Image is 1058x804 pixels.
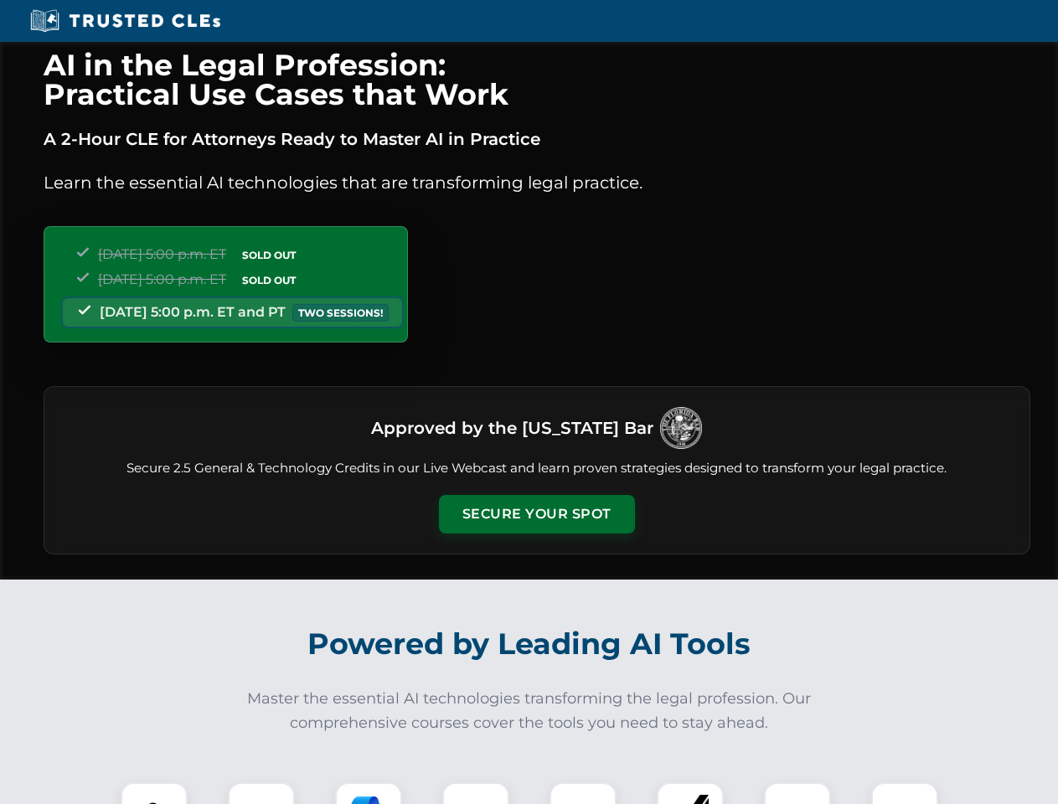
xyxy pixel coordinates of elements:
span: SOLD OUT [236,271,302,289]
p: A 2-Hour CLE for Attorneys Ready to Master AI in Practice [44,126,1030,152]
img: Trusted CLEs [25,8,225,33]
h3: Approved by the [US_STATE] Bar [371,413,653,443]
img: Logo [660,407,702,449]
h2: Powered by Leading AI Tools [65,615,993,673]
span: SOLD OUT [236,246,302,264]
p: Master the essential AI technologies transforming the legal profession. Our comprehensive courses... [236,687,823,735]
p: Secure 2.5 General & Technology Credits in our Live Webcast and learn proven strategies designed ... [65,459,1009,478]
span: [DATE] 5:00 p.m. ET [98,246,226,262]
h1: AI in the Legal Profession: Practical Use Cases that Work [44,50,1030,109]
span: [DATE] 5:00 p.m. ET [98,271,226,287]
p: Learn the essential AI technologies that are transforming legal practice. [44,169,1030,196]
button: Secure Your Spot [439,495,635,533]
